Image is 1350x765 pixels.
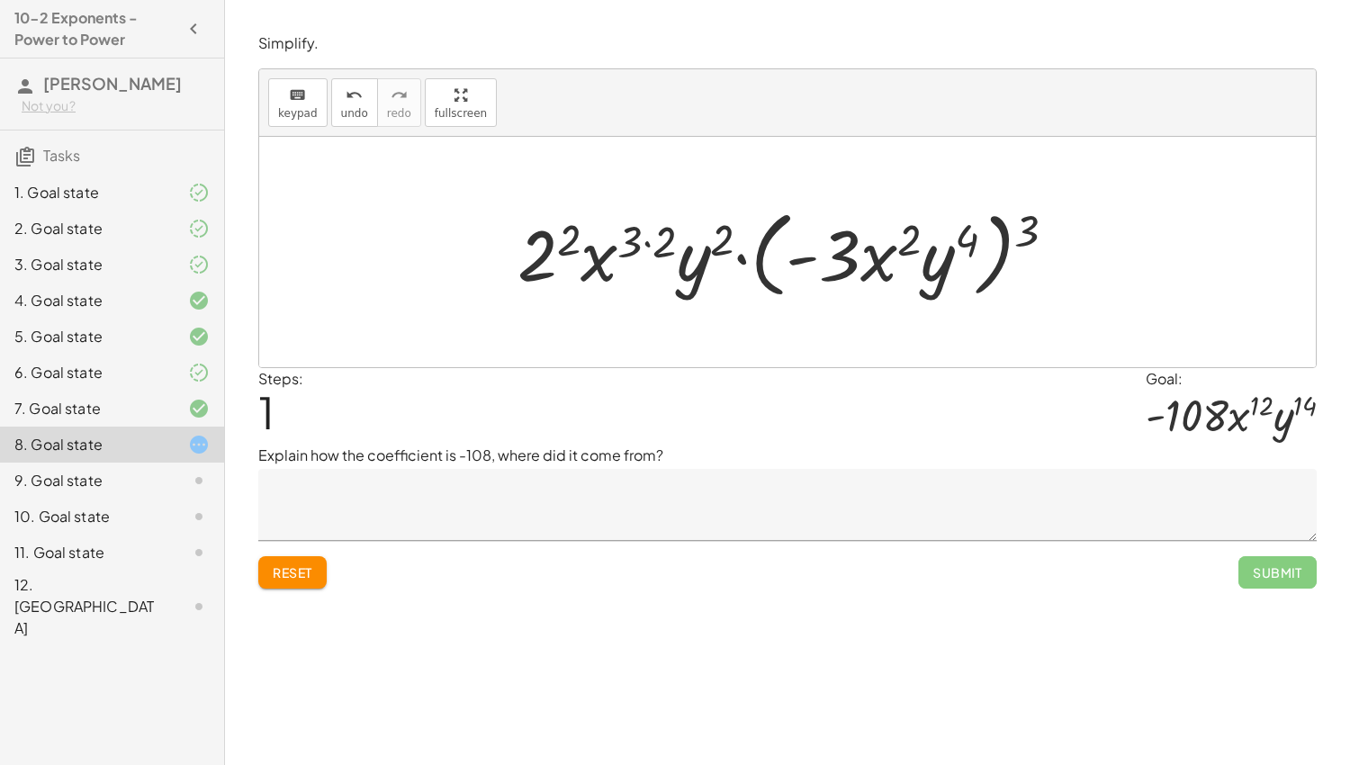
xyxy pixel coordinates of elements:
[387,107,411,120] span: redo
[377,78,421,127] button: redoredo
[435,107,487,120] span: fullscreen
[14,398,159,419] div: 7. Goal state
[278,107,318,120] span: keypad
[1146,368,1317,390] div: Goal:
[22,97,210,115] div: Not you?
[273,564,312,580] span: Reset
[188,362,210,383] i: Task finished and part of it marked as correct.
[43,73,182,94] span: [PERSON_NAME]
[346,85,363,106] i: undo
[341,107,368,120] span: undo
[188,398,210,419] i: Task finished and correct.
[268,78,328,127] button: keyboardkeypad
[188,326,210,347] i: Task finished and correct.
[425,78,497,127] button: fullscreen
[14,470,159,491] div: 9. Goal state
[14,326,159,347] div: 5. Goal state
[14,182,159,203] div: 1. Goal state
[188,290,210,311] i: Task finished and correct.
[258,445,1317,466] p: Explain how the coefficient is -108, where did it come from?
[289,85,306,106] i: keyboard
[331,78,378,127] button: undoundo
[14,254,159,275] div: 3. Goal state
[188,434,210,455] i: Task started.
[14,362,159,383] div: 6. Goal state
[258,384,274,439] span: 1
[188,254,210,275] i: Task finished and part of it marked as correct.
[43,146,80,165] span: Tasks
[188,218,210,239] i: Task finished and part of it marked as correct.
[14,542,159,563] div: 11. Goal state
[14,574,159,639] div: 12. [GEOGRAPHIC_DATA]
[14,290,159,311] div: 4. Goal state
[258,369,303,388] label: Steps:
[188,470,210,491] i: Task not started.
[14,218,159,239] div: 2. Goal state
[258,556,327,589] button: Reset
[391,85,408,106] i: redo
[258,33,1317,54] p: Simplify.
[188,542,210,563] i: Task not started.
[14,7,177,50] h4: 10-2 Exponents - Power to Power
[188,506,210,527] i: Task not started.
[188,182,210,203] i: Task finished and part of it marked as correct.
[14,434,159,455] div: 8. Goal state
[188,596,210,617] i: Task not started.
[14,506,159,527] div: 10. Goal state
